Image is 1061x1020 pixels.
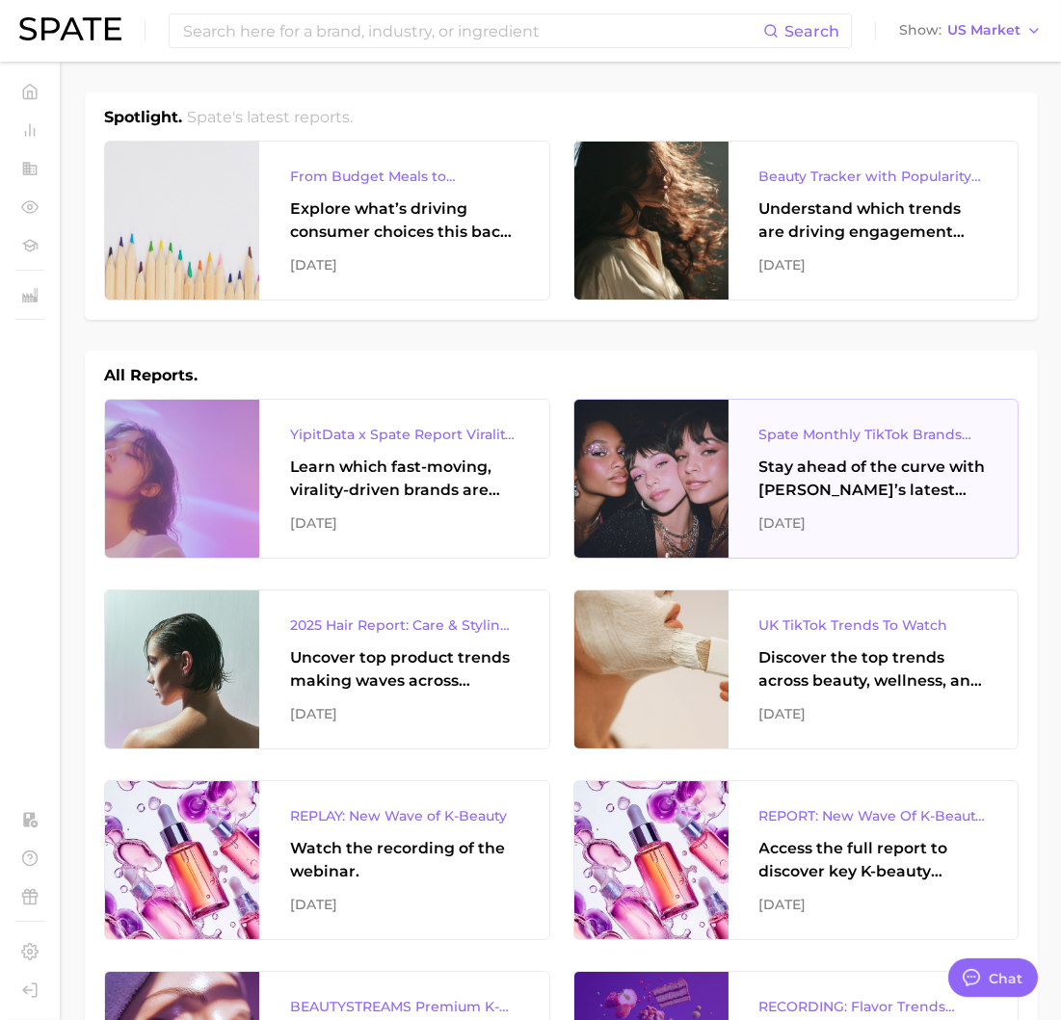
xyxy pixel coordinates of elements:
input: Search here for a brand, industry, or ingredient [181,14,763,47]
div: [DATE] [759,253,988,276]
div: Spate Monthly TikTok Brands Tracker [759,423,988,446]
h1: Spotlight. [104,106,182,129]
div: RECORDING: Flavor Trends Decoded - What's New & What's Next According to TikTok & Google [759,995,988,1018]
div: Watch the recording of the webinar. [290,837,518,883]
a: Beauty Tracker with Popularity IndexUnderstand which trends are driving engagement across platfor... [573,141,1020,301]
span: Show [899,25,942,36]
a: Log out. Currently logged in with e-mail kerianne.adler@unilever.com. [15,976,44,1005]
span: US Market [947,25,1021,36]
div: [DATE] [290,253,518,276]
div: 2025 Hair Report: Care & Styling Products [290,614,518,637]
h2: Spate's latest reports. [188,106,354,129]
div: [DATE] [759,893,988,916]
a: REPLAY: New Wave of K-BeautyWatch the recording of the webinar.[DATE] [104,780,550,940]
div: Understand which trends are driving engagement across platforms in the skin, hair, makeup, and fr... [759,197,988,244]
a: YipitData x Spate Report Virality-Driven Brands Are Taking a Slice of the Beauty PieLearn which f... [104,399,550,559]
div: [DATE] [290,702,518,725]
a: Spate Monthly TikTok Brands TrackerStay ahead of the curve with [PERSON_NAME]’s latest monthly tr... [573,399,1020,559]
div: Learn which fast-moving, virality-driven brands are leading the pack, the risks of viral growth, ... [290,456,518,502]
div: [DATE] [290,893,518,916]
img: SPATE [19,17,121,40]
div: [DATE] [290,511,518,535]
a: UK TikTok Trends To WatchDiscover the top trends across beauty, wellness, and personal care on Ti... [573,589,1020,749]
div: [DATE] [759,702,988,725]
div: Access the full report to discover key K-beauty trends influencing [DATE] beauty market [759,837,988,883]
div: YipitData x Spate Report Virality-Driven Brands Are Taking a Slice of the Beauty Pie [290,423,518,446]
div: REPLAY: New Wave of K-Beauty [290,804,518,827]
button: ShowUS Market [894,18,1047,43]
div: Explore what’s driving consumer choices this back-to-school season From budget-friendly meals to ... [290,197,518,244]
a: From Budget Meals to Functional Snacks: Food & Beverage Trends Shaping Consumer Behavior This Sch... [104,141,550,301]
div: UK TikTok Trends To Watch [759,614,988,637]
div: Uncover top product trends making waves across platforms — along with key insights into benefits,... [290,646,518,693]
div: Beauty Tracker with Popularity Index [759,165,988,188]
div: REPORT: New Wave Of K-Beauty: [GEOGRAPHIC_DATA]’s Trending Innovations In Skincare & Color Cosmetics [759,804,988,827]
a: REPORT: New Wave Of K-Beauty: [GEOGRAPHIC_DATA]’s Trending Innovations In Skincare & Color Cosmet... [573,780,1020,940]
div: From Budget Meals to Functional Snacks: Food & Beverage Trends Shaping Consumer Behavior This Sch... [290,165,518,188]
a: 2025 Hair Report: Care & Styling ProductsUncover top product trends making waves across platforms... [104,589,550,749]
div: [DATE] [759,511,988,535]
span: Search [784,22,839,40]
div: Stay ahead of the curve with [PERSON_NAME]’s latest monthly tracker, spotlighting the fastest-gro... [759,456,988,502]
div: Discover the top trends across beauty, wellness, and personal care on TikTok [GEOGRAPHIC_DATA]. [759,646,988,693]
div: BEAUTYSTREAMS Premium K-beauty Trends Report [290,995,518,1018]
h1: All Reports. [104,364,198,387]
